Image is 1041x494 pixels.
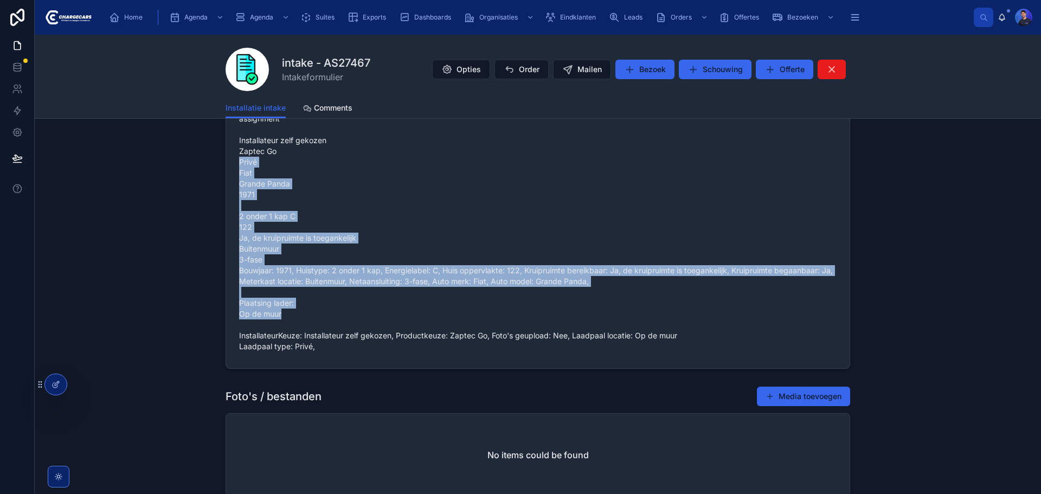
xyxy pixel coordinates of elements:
[461,8,539,27] a: Organisaties
[519,64,539,75] span: Order
[560,13,596,22] span: Eindklanten
[226,98,286,119] a: Installatie intake
[479,13,518,22] span: Organisaties
[396,8,459,27] a: Dashboards
[282,55,370,70] h1: intake - AS27467
[344,8,394,27] a: Exports
[232,8,295,27] a: Agenda
[780,64,805,75] span: Offerte
[226,102,286,113] span: Installatie intake
[606,8,650,27] a: Leads
[282,70,370,84] span: Intakeformulier
[542,8,603,27] a: Eindklanten
[787,13,818,22] span: Bezoeken
[457,64,481,75] span: Opties
[239,113,837,352] span: assignment Installateur zelf gekozen Zaptec Go Privé Fiat Grande Panda 1971 2 onder 1 kap C 122 J...
[624,13,642,22] span: Leads
[679,60,751,79] button: Schouwing
[226,389,322,404] h1: Foto's / bestanden
[577,64,602,75] span: Mailen
[414,13,451,22] span: Dashboards
[303,98,352,120] a: Comments
[639,64,666,75] span: Bezoek
[100,5,974,29] div: scrollable content
[652,8,714,27] a: Orders
[106,8,150,27] a: Home
[250,13,273,22] span: Agenda
[716,8,767,27] a: Offertes
[734,13,759,22] span: Offertes
[314,102,352,113] span: Comments
[553,60,611,79] button: Mailen
[43,9,92,26] img: App logo
[703,64,743,75] span: Schouwing
[432,60,490,79] button: Opties
[671,13,692,22] span: Orders
[757,387,850,406] button: Media toevoegen
[297,8,342,27] a: Suites
[316,13,335,22] span: Suites
[494,60,549,79] button: Order
[184,13,208,22] span: Agenda
[487,448,589,461] h2: No items could be found
[166,8,229,27] a: Agenda
[124,13,143,22] span: Home
[769,8,840,27] a: Bezoeken
[615,60,674,79] button: Bezoek
[363,13,386,22] span: Exports
[756,60,813,79] button: Offerte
